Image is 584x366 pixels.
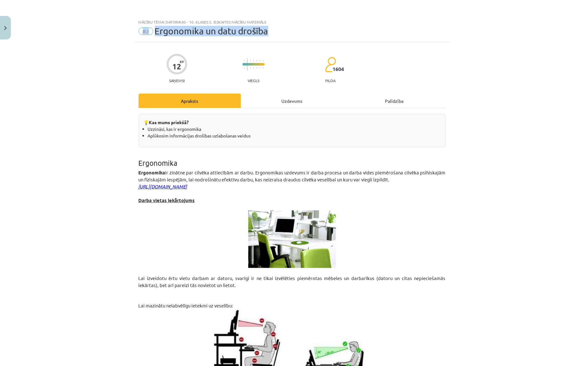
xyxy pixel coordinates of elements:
p: pilda [325,78,335,83]
div: Apraksts [139,94,241,108]
img: students-c634bb4e5e11cddfef0936a35e636f08e4e9abd3cc4e673bd6f9a4125e45ecb1.svg [325,57,336,73]
span: Ergonomika un datu drošība [155,26,268,36]
img: icon-short-line-57e1e144782c952c97e751825c79c345078a6d821885a25fce030b3d8c18986b.svg [263,60,264,61]
a: [URL][DOMAIN_NAME] [139,183,187,189]
img: icon-short-line-57e1e144782c952c97e751825c79c345078a6d821885a25fce030b3d8c18986b.svg [263,67,264,69]
span: Ergonomika [139,169,165,176]
h1: Ergonomika [139,147,446,167]
div: 💡 [139,114,446,147]
li: Uzzināsi, kas ir ergonomika [148,126,441,132]
li: Aplūkosim informācijas drošības uzlabošanas veidus [148,132,441,139]
div: 12 [172,62,181,71]
img: Attēls, kurā ir iekštelpu, mēbeles, dators, personālais dators Apraksts ģenerēts automātiski [248,210,336,268]
span: XP [180,60,184,63]
span: Lai izveidotu ērtu vietu darbam ar datoru, svarīgi ir ne tikai izvēlēties piemērotas mēbeles un d... [139,275,446,288]
img: icon-short-line-57e1e144782c952c97e751825c79c345078a6d821885a25fce030b3d8c18986b.svg [250,67,251,69]
img: icon-short-line-57e1e144782c952c97e751825c79c345078a6d821885a25fce030b3d8c18986b.svg [244,67,244,69]
p: Viegls [248,78,259,83]
p: Saņemsi [167,78,187,83]
div: Palīdzība [343,94,446,108]
img: icon-short-line-57e1e144782c952c97e751825c79c345078a6d821885a25fce030b3d8c18986b.svg [250,60,251,61]
span: 1604 [333,66,344,72]
div: Mācību tēma: Datorikas - 10. klases 2. ieskaites mācību materiāls [139,20,446,24]
span: Lai mazinātu nelabvēlīgu ietekmi uz veselību: [139,302,233,308]
img: icon-short-line-57e1e144782c952c97e751825c79c345078a6d821885a25fce030b3d8c18986b.svg [244,60,244,61]
span: ir zinātne par cilvēka attiecībām ar darbu. Ergonomikas uzdevums ir darba procesa un darba vides ... [139,169,446,182]
img: icon-long-line-d9ea69661e0d244f92f715978eff75569469978d946b2353a9bb055b3ed8787d.svg [247,58,248,71]
span: #2 [139,27,153,35]
strong: Kas mums priekšā? [149,119,189,125]
img: icon-close-lesson-0947bae3869378f0d4975bcd49f059093ad1ed9edebbc8119c70593378902aed.svg [4,26,7,30]
img: icon-short-line-57e1e144782c952c97e751825c79c345078a6d821885a25fce030b3d8c18986b.svg [260,60,260,61]
div: Uzdevums [241,94,343,108]
span: Darba vietas iekārtojums [139,197,195,203]
img: icon-short-line-57e1e144782c952c97e751825c79c345078a6d821885a25fce030b3d8c18986b.svg [260,67,260,69]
